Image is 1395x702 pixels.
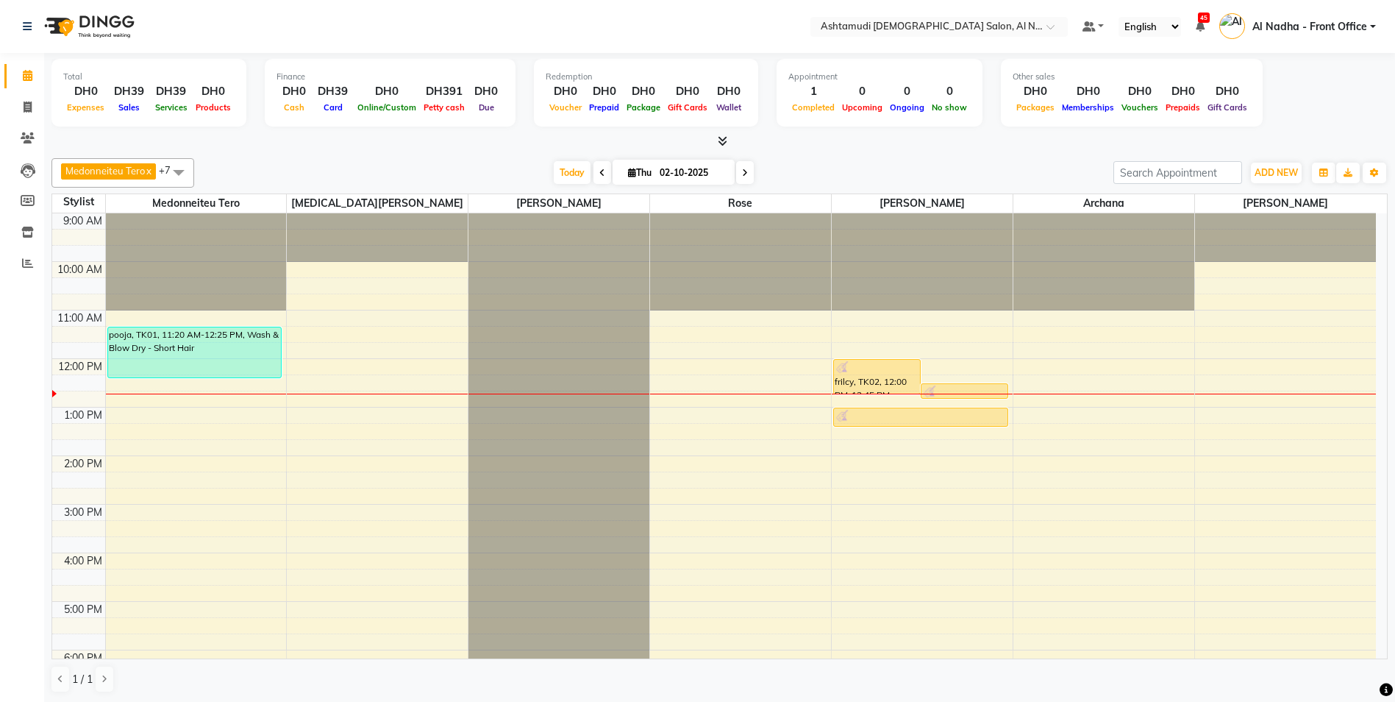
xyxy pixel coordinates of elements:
[420,102,468,113] span: Petty cash
[312,83,354,100] div: DH39
[585,83,623,100] div: DH0
[554,161,591,184] span: Today
[72,672,93,687] span: 1 / 1
[1251,163,1302,183] button: ADD NEW
[1013,71,1251,83] div: Other sales
[623,83,664,100] div: DH0
[61,456,105,472] div: 2:00 PM
[61,602,105,617] div: 5:00 PM
[468,194,649,213] span: [PERSON_NAME]
[546,102,585,113] span: Voucher
[475,102,498,113] span: Due
[1162,83,1204,100] div: DH0
[624,167,655,178] span: Thu
[928,83,971,100] div: 0
[115,102,143,113] span: Sales
[1058,83,1118,100] div: DH0
[145,165,151,177] a: x
[838,83,886,100] div: 0
[61,408,105,423] div: 1:00 PM
[151,102,191,113] span: Services
[106,194,287,213] span: Medonneiteu Tero
[1013,83,1058,100] div: DH0
[886,102,928,113] span: Ongoing
[1195,194,1376,213] span: [PERSON_NAME]
[63,71,235,83] div: Total
[838,102,886,113] span: Upcoming
[921,384,1007,398] div: frilcy, TK02, 12:30 PM-12:50 PM, Eyebrow Threading
[546,71,746,83] div: Redemption
[159,164,182,176] span: +7
[664,83,711,100] div: DH0
[886,83,928,100] div: 0
[788,83,838,100] div: 1
[713,102,745,113] span: Wallet
[52,194,105,210] div: Stylist
[1118,83,1162,100] div: DH0
[655,162,729,184] input: 2025-10-02
[711,83,746,100] div: DH0
[61,650,105,666] div: 6:00 PM
[150,83,192,100] div: DH39
[55,359,105,375] div: 12:00 PM
[1113,161,1242,184] input: Search Appointment
[354,102,420,113] span: Online/Custom
[280,102,308,113] span: Cash
[1219,13,1245,39] img: Al Nadha - Front Office
[320,102,346,113] span: Card
[54,311,105,326] div: 11:00 AM
[63,102,108,113] span: Expenses
[834,360,920,394] div: frilcy, TK02, 12:00 PM-12:45 PM, Papaya Facial
[650,194,831,213] span: Rose
[61,505,105,520] div: 3:00 PM
[276,71,504,83] div: Finance
[585,102,623,113] span: Prepaid
[65,165,145,177] span: Medonneiteu Tero
[788,102,838,113] span: Completed
[1058,102,1118,113] span: Memberships
[1252,19,1367,35] span: Al Nadha - Front Office
[1204,102,1251,113] span: Gift Cards
[1013,102,1058,113] span: Packages
[54,262,105,277] div: 10:00 AM
[38,6,138,47] img: logo
[1162,102,1204,113] span: Prepaids
[192,83,235,100] div: DH0
[832,194,1013,213] span: [PERSON_NAME]
[420,83,468,100] div: DH391
[788,71,971,83] div: Appointment
[1118,102,1162,113] span: Vouchers
[468,83,504,100] div: DH0
[192,102,235,113] span: Products
[834,408,1007,426] div: frilcy, TK02, 01:00 PM-01:25 PM, Face Bleach/[PERSON_NAME]
[354,83,420,100] div: DH0
[664,102,711,113] span: Gift Cards
[1204,83,1251,100] div: DH0
[1198,13,1210,23] span: 45
[1255,167,1298,178] span: ADD NEW
[1013,194,1194,213] span: Archana
[546,83,585,100] div: DH0
[287,194,468,213] span: [MEDICAL_DATA][PERSON_NAME]
[928,102,971,113] span: No show
[60,213,105,229] div: 9:00 AM
[108,327,282,377] div: pooja, TK01, 11:20 AM-12:25 PM, Wash & Blow Dry - Short Hair
[623,102,664,113] span: Package
[61,553,105,569] div: 4:00 PM
[108,83,150,100] div: DH39
[276,83,312,100] div: DH0
[63,83,108,100] div: DH0
[1196,20,1205,33] a: 45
